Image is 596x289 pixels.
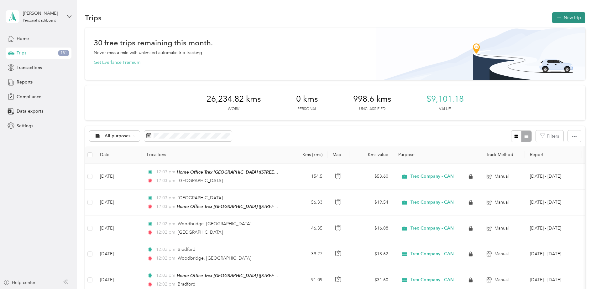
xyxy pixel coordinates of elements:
span: 12:02 pm [156,246,175,253]
span: Bradford [178,281,196,287]
p: Personal [297,106,317,112]
th: Locations [142,146,286,164]
span: 0 kms [296,94,318,104]
td: [DATE] [95,164,142,190]
th: Date [95,146,142,164]
td: $19.54 [349,190,393,215]
p: Work [228,106,239,112]
span: All purposes [105,134,131,138]
span: Trex Company - CAN [410,174,454,179]
h1: Trips [85,14,102,21]
span: Transactions [17,64,42,71]
td: [DATE] [95,215,142,241]
span: Home [17,35,29,42]
h1: 30 free trips remaining this month. [94,39,213,46]
span: Home Office Trex [GEOGRAPHIC_DATA] ([STREET_ADDRESS][PERSON_NAME]) [177,204,336,209]
td: 154.5 [286,164,327,190]
button: Filters [536,130,563,142]
p: Unclassified [359,106,385,112]
span: 181 [58,50,69,56]
div: [PERSON_NAME] [23,10,62,17]
td: [DATE] [95,241,142,267]
span: 12:03 pm [156,177,175,184]
th: Purpose [393,146,481,164]
span: 26,234.82 kms [207,94,261,104]
td: [DATE] [95,190,142,215]
span: $9,101.18 [426,94,464,104]
td: 56.33 [286,190,327,215]
span: Trips [17,50,26,56]
p: Never miss a mile with unlimited automatic trip tracking [94,49,202,56]
span: 12:02 pm [156,221,175,227]
span: Bradford [178,247,196,252]
div: Personal dashboard [23,19,56,23]
img: Banner [376,28,585,80]
span: Manual [494,199,509,206]
span: Home Office Trex [GEOGRAPHIC_DATA] ([STREET_ADDRESS][PERSON_NAME]) [177,170,336,175]
td: Aug 1 - 31, 2025 [525,215,582,241]
span: Trex Company - CAN [410,251,454,257]
span: 12:03 pm [156,169,174,175]
td: Aug 1 - 31, 2025 [525,190,582,215]
span: Woodbridge, [GEOGRAPHIC_DATA] [178,221,251,226]
span: Manual [494,251,509,257]
button: Get Everlance Premium [94,59,140,66]
td: 46.35 [286,215,327,241]
span: [GEOGRAPHIC_DATA] [178,178,223,183]
span: Home Office Trex [GEOGRAPHIC_DATA] ([STREET_ADDRESS][PERSON_NAME]) [177,273,336,278]
span: Manual [494,173,509,180]
button: Help center [3,279,35,286]
td: Aug 1 - 31, 2025 [525,241,582,267]
td: 39.27 [286,241,327,267]
span: 12:03 pm [156,195,175,201]
span: Manual [494,225,509,232]
span: Manual [494,276,509,283]
span: 12:02 pm [156,272,174,279]
span: Woodbridge, [GEOGRAPHIC_DATA] [178,256,251,261]
th: Kms value [349,146,393,164]
span: Trex Company - CAN [410,200,454,205]
th: Track Method [481,146,525,164]
td: $16.08 [349,215,393,241]
span: 998.6 kms [353,94,391,104]
th: Map [327,146,349,164]
td: $13.62 [349,241,393,267]
p: Value [439,106,451,112]
span: 12:02 pm [156,255,175,262]
td: Aug 1 - 31, 2025 [525,164,582,190]
span: [GEOGRAPHIC_DATA] [178,195,223,200]
iframe: Everlance-gr Chat Button Frame [561,254,596,289]
th: Report [525,146,582,164]
td: $53.60 [349,164,393,190]
span: Trex Company - CAN [410,277,454,283]
span: Compliance [17,94,41,100]
span: Settings [17,123,33,129]
th: Kms (kms) [286,146,327,164]
span: Trex Company - CAN [410,226,454,231]
span: 12:02 pm [156,281,175,288]
button: New trip [552,12,585,23]
span: [GEOGRAPHIC_DATA] [178,230,223,235]
span: 12:03 pm [156,203,174,210]
span: 12:02 pm [156,229,175,236]
span: Data exports [17,108,43,114]
span: Reports [17,79,33,85]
